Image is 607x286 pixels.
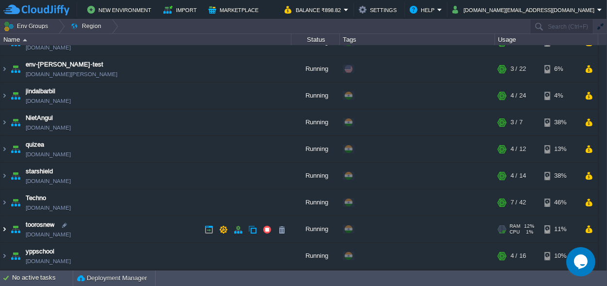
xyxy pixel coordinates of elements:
[291,110,340,136] div: Running
[291,136,340,163] div: Running
[544,163,576,189] div: 38%
[26,114,53,123] a: NietAngul
[9,190,22,216] img: AMDAwAAAACH5BAEAAAAALAAAAAABAAEAAAICRAEAOw==
[0,83,8,109] img: AMDAwAAAACH5BAEAAAAALAAAAAABAAEAAAICRAEAOw==
[1,34,291,45] div: Name
[9,83,22,109] img: AMDAwAAAACH5BAEAAAAALAAAAAABAAEAAAICRAEAOw==
[9,243,22,269] img: AMDAwAAAACH5BAEAAAAALAAAAAABAAEAAAICRAEAOw==
[544,136,576,163] div: 13%
[511,110,523,136] div: 3 / 7
[0,217,8,243] img: AMDAwAAAACH5BAEAAAAALAAAAAABAAEAAAICRAEAOw==
[291,190,340,216] div: Running
[26,177,71,186] a: [DOMAIN_NAME]
[3,4,69,16] img: CloudJiffy
[26,140,44,150] a: quizea
[291,163,340,189] div: Running
[285,4,344,16] button: Balance ₹898.82
[0,243,8,269] img: AMDAwAAAACH5BAEAAAAALAAAAAABAAEAAAICRAEAOw==
[26,97,71,106] a: [DOMAIN_NAME]
[26,60,103,70] a: env-[PERSON_NAME]-test
[291,217,340,243] div: Running
[340,34,495,45] div: Tags
[511,56,526,83] div: 3 / 22
[510,224,520,230] span: RAM
[452,4,597,16] button: [DOMAIN_NAME][EMAIL_ADDRESS][DOMAIN_NAME]
[359,4,399,16] button: Settings
[9,110,22,136] img: AMDAwAAAACH5BAEAAAAALAAAAAABAAEAAAICRAEAOw==
[544,110,576,136] div: 38%
[208,4,261,16] button: Marketplace
[9,56,22,83] img: AMDAwAAAACH5BAEAAAAALAAAAAABAAEAAAICRAEAOw==
[70,19,105,33] button: Region
[26,247,54,257] a: yppschool
[26,194,46,203] a: Techno
[26,87,55,97] a: jindalbarbil
[0,136,8,163] img: AMDAwAAAACH5BAEAAAAALAAAAAABAAEAAAICRAEAOw==
[26,70,117,80] a: [DOMAIN_NAME][PERSON_NAME]
[544,243,576,269] div: 10%
[511,136,526,163] div: 4 / 12
[0,190,8,216] img: AMDAwAAAACH5BAEAAAAALAAAAAABAAEAAAICRAEAOw==
[12,270,73,286] div: No active tasks
[9,136,22,163] img: AMDAwAAAACH5BAEAAAAALAAAAAABAAEAAAICRAEAOw==
[524,230,533,236] span: 1%
[26,167,53,177] a: starshield
[0,163,8,189] img: AMDAwAAAACH5BAEAAAAALAAAAAABAAEAAAICRAEAOw==
[510,230,520,236] span: CPU
[544,190,576,216] div: 46%
[23,39,27,41] img: AMDAwAAAACH5BAEAAAAALAAAAAABAAEAAAICRAEAOw==
[511,190,526,216] div: 7 / 42
[544,83,576,109] div: 4%
[87,4,154,16] button: New Environment
[26,150,71,160] a: [DOMAIN_NAME]
[291,56,340,83] div: Running
[3,19,51,33] button: Env Groups
[495,34,598,45] div: Usage
[291,243,340,269] div: Running
[511,163,526,189] div: 4 / 14
[544,56,576,83] div: 6%
[292,34,339,45] div: Status
[26,123,71,133] a: [DOMAIN_NAME]
[9,163,22,189] img: AMDAwAAAACH5BAEAAAAALAAAAAABAAEAAAICRAEAOw==
[544,217,576,243] div: 11%
[566,247,597,276] iframe: chat widget
[511,83,526,109] div: 4 / 24
[291,83,340,109] div: Running
[26,203,71,213] a: [DOMAIN_NAME]
[26,43,71,53] a: [DOMAIN_NAME]
[26,230,71,240] a: [DOMAIN_NAME]
[410,4,437,16] button: Help
[524,224,534,230] span: 12%
[26,257,71,267] a: [DOMAIN_NAME]
[77,273,147,283] button: Deployment Manager
[26,220,54,230] a: toorosnew
[511,243,526,269] div: 4 / 16
[0,56,8,83] img: AMDAwAAAACH5BAEAAAAALAAAAAABAAEAAAICRAEAOw==
[9,217,22,243] img: AMDAwAAAACH5BAEAAAAALAAAAAABAAEAAAICRAEAOw==
[0,110,8,136] img: AMDAwAAAACH5BAEAAAAALAAAAAABAAEAAAICRAEAOw==
[163,4,200,16] button: Import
